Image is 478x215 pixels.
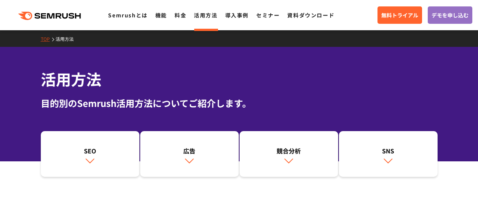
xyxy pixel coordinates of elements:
[339,131,438,177] a: SNS
[155,11,167,19] a: 機能
[41,131,139,177] a: SEO
[240,131,338,177] a: 競合分析
[343,146,434,155] div: SNS
[428,6,472,24] a: デモを申し込む
[175,11,186,19] a: 料金
[41,36,56,42] a: TOP
[45,146,136,155] div: SEO
[41,68,438,90] h1: 活用方法
[256,11,280,19] a: セミナー
[41,96,438,110] div: 目的別のSemrush活用方法についてご紹介します。
[144,146,235,155] div: 広告
[381,11,418,19] span: 無料トライアル
[432,11,469,19] span: デモを申し込む
[108,11,147,19] a: Semrushとは
[243,146,334,155] div: 競合分析
[225,11,249,19] a: 導入事例
[56,36,79,42] a: 活用方法
[377,6,422,24] a: 無料トライアル
[140,131,239,177] a: 広告
[194,11,217,19] a: 活用方法
[287,11,334,19] a: 資料ダウンロード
